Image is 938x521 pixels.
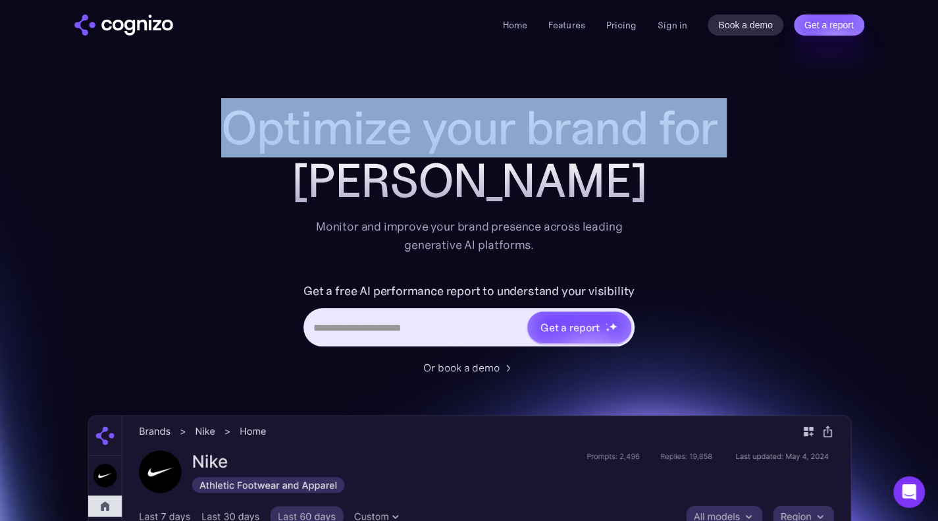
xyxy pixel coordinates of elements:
a: home [74,14,173,36]
a: Home [503,19,527,31]
a: Book a demo [708,14,783,36]
label: Get a free AI performance report to understand your visibility [303,281,635,302]
div: Get a report [540,319,600,335]
a: Or book a demo [423,360,515,375]
div: Open Intercom Messenger [893,476,925,508]
form: Hero URL Input Form [303,281,635,353]
img: cognizo logo [74,14,173,36]
div: [PERSON_NAME] [206,154,733,207]
img: star [609,322,617,331]
img: star [606,323,608,325]
h1: Optimize your brand for [206,101,733,154]
div: Or book a demo [423,360,500,375]
img: star [606,327,610,332]
a: Pricing [606,19,636,31]
div: Monitor and improve your brand presence across leading generative AI platforms. [307,217,631,254]
a: Get a report [794,14,864,36]
a: Features [548,19,585,31]
a: Get a reportstarstarstar [526,310,633,344]
a: Sign in [657,17,687,33]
